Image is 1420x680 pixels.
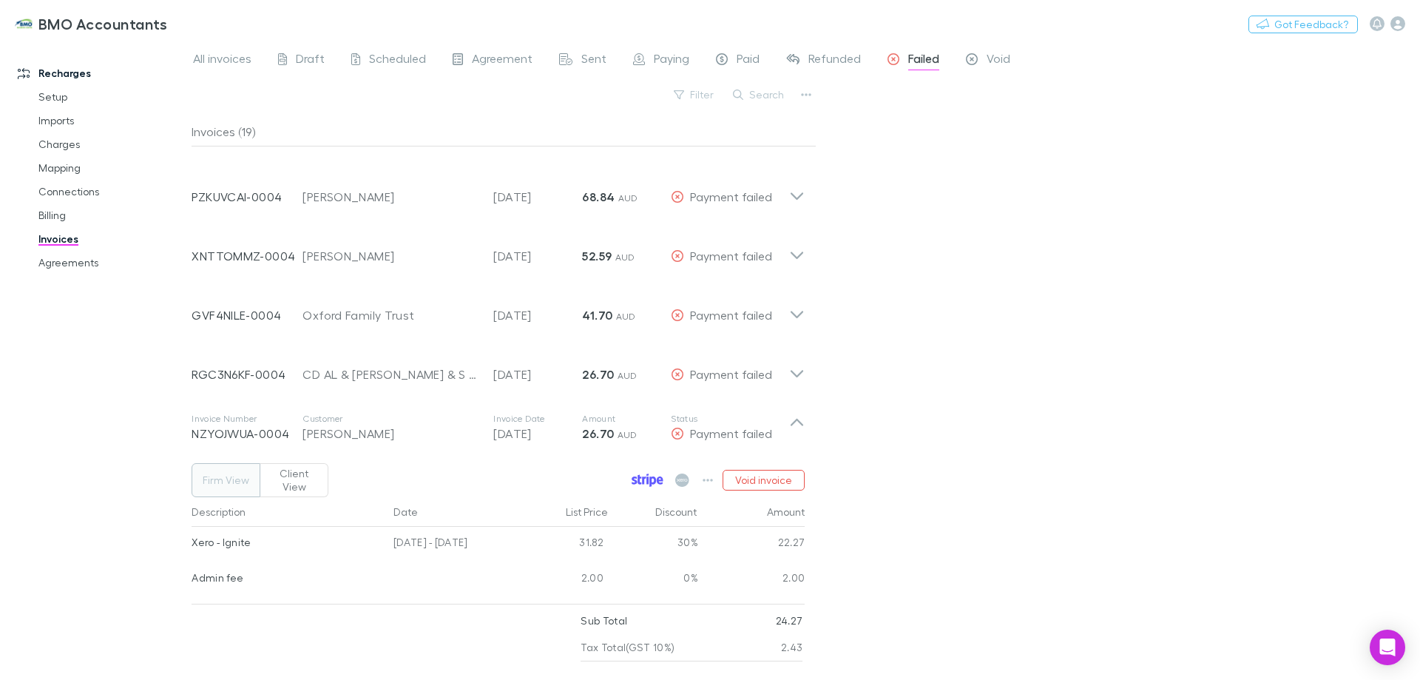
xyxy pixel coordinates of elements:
[193,51,251,70] span: All invoices
[192,425,302,442] p: NZYOJWUA-0004
[671,413,789,425] p: Status
[302,247,479,265] div: [PERSON_NAME]
[6,6,177,41] a: BMO Accountants
[493,366,582,383] p: [DATE]
[493,425,582,442] p: [DATE]
[581,51,606,70] span: Sent
[615,252,635,263] span: AUD
[192,562,382,593] div: Admin fee
[582,249,612,263] strong: 52.59
[666,86,723,104] button: Filter
[493,413,582,425] p: Invoice Date
[192,306,302,324] p: GVF4NILE-0004
[192,366,302,383] p: RGC3N6KF-0004
[690,367,772,381] span: Payment failed
[776,607,803,634] p: 24.27
[180,280,816,339] div: GVF4NILE-0004Oxford Family Trust[DATE]41.70 AUDPayment failed
[690,308,772,322] span: Payment failed
[582,308,612,323] strong: 41.70
[24,251,200,275] a: Agreements
[690,249,772,263] span: Payment failed
[302,306,479,324] div: Oxford Family Trust
[472,51,532,70] span: Agreement
[24,227,200,251] a: Invoices
[581,634,674,661] p: Tax Total (GST 10%)
[38,15,168,33] h3: BMO Accountants
[388,527,521,562] div: [DATE] - [DATE]
[3,61,200,85] a: Recharges
[15,15,33,33] img: BMO Accountants's Logo
[616,311,636,322] span: AUD
[24,132,200,156] a: Charges
[609,527,698,562] div: 30%
[302,425,479,442] div: [PERSON_NAME]
[582,189,615,204] strong: 68.84
[698,562,805,598] div: 2.00
[192,463,260,497] button: Firm View
[24,85,200,109] a: Setup
[618,429,638,440] span: AUD
[180,161,816,221] div: PZKUVCAI-0004[PERSON_NAME][DATE]68.84 AUDPayment failed
[302,188,479,206] div: [PERSON_NAME]
[24,203,200,227] a: Billing
[723,470,805,491] button: Void invoice
[24,109,200,132] a: Imports
[192,188,302,206] p: PZKUVCAI-0004
[493,188,582,206] p: [DATE]
[582,426,614,441] strong: 26.70
[654,51,689,70] span: Paying
[808,51,861,70] span: Refunded
[609,562,698,598] div: 0%
[180,221,816,280] div: XNTTOMMZ-0004[PERSON_NAME][DATE]52.59 AUDPayment failed
[192,247,302,265] p: XNTTOMMZ-0004
[726,86,793,104] button: Search
[369,51,426,70] span: Scheduled
[180,339,816,398] div: RGC3N6KF-0004CD AL & [PERSON_NAME] & S [PERSON_NAME][DATE]26.70 AUDPayment failed
[180,398,816,457] div: Invoice NumberNZYOJWUA-0004Customer[PERSON_NAME]Invoice Date[DATE]Amount26.70 AUDStatusPayment fa...
[493,306,582,324] p: [DATE]
[781,634,802,661] p: 2.43
[618,192,638,203] span: AUD
[521,562,609,598] div: 2.00
[987,51,1010,70] span: Void
[618,370,638,381] span: AUD
[24,156,200,180] a: Mapping
[690,426,772,440] span: Payment failed
[908,51,939,70] span: Failed
[690,189,772,203] span: Payment failed
[521,527,609,562] div: 31.82
[1370,630,1405,665] div: Open Intercom Messenger
[581,607,627,634] p: Sub Total
[302,413,479,425] p: Customer
[302,366,479,383] div: CD AL & [PERSON_NAME] & S [PERSON_NAME]
[698,527,805,562] div: 22.27
[737,51,760,70] span: Paid
[493,247,582,265] p: [DATE]
[192,527,382,558] div: Xero - Ignite
[582,367,614,382] strong: 26.70
[260,463,328,497] button: Client View
[296,51,325,70] span: Draft
[192,413,302,425] p: Invoice Number
[1248,16,1358,33] button: Got Feedback?
[24,180,200,203] a: Connections
[582,413,671,425] p: Amount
